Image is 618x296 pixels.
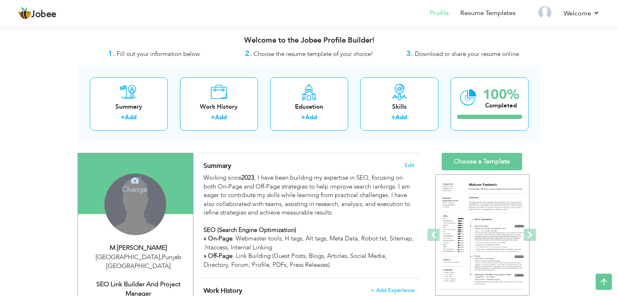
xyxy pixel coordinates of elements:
span: Jobee [31,10,56,19]
a: Choose a Template [442,153,522,170]
span: , [160,253,162,262]
label: + [211,113,215,122]
div: Working since , I have been building my expertise in SEO, focusing on both On-Page and Off-Page s... [204,174,414,269]
a: Add [395,113,407,121]
div: [GEOGRAPHIC_DATA] Punjab [GEOGRAPHIC_DATA] [84,253,193,271]
div: Summary [96,103,161,111]
a: Add [305,113,317,121]
strong: » On-Page [204,234,232,242]
h4: This helps to show the companies you have worked for. [204,287,414,295]
span: Fill out your information below. [117,50,201,58]
strong: 3. [406,49,413,59]
a: Add [215,113,227,121]
div: Completed [483,101,519,110]
span: Edit [405,163,414,168]
span: Summary [204,161,231,170]
label: + [391,113,395,122]
span: + Add Experience [371,287,414,293]
h3: Welcome to the Jobee Profile Builder! [78,36,541,45]
strong: 2. [245,49,252,59]
strong: 1. [108,49,115,59]
span: Choose the resume template of your choice! [254,50,373,58]
div: Education [277,103,342,111]
div: Skills [367,103,432,111]
label: + [121,113,125,122]
img: jobee.io [18,7,31,20]
div: M.[PERSON_NAME] [84,243,193,253]
a: Resume Templates [460,9,516,18]
a: Jobee [18,7,56,20]
strong: SEO (Search Engine Optimization) [204,226,296,234]
h4: Change [106,174,164,194]
h4: Adding a summary is a quick and easy way to highlight your experience and interests. [204,162,414,170]
span: Work History [204,286,242,295]
span: Download or share your resume online. [415,50,520,58]
label: + [301,113,305,122]
strong: » Off-Page [204,252,232,260]
a: Welcome [564,9,600,18]
div: Work History [186,103,252,111]
a: Profile [430,9,449,18]
a: Add [125,113,137,121]
img: Profile Img [538,6,551,19]
strong: 2023 [241,174,254,182]
div: 100% [483,88,519,101]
